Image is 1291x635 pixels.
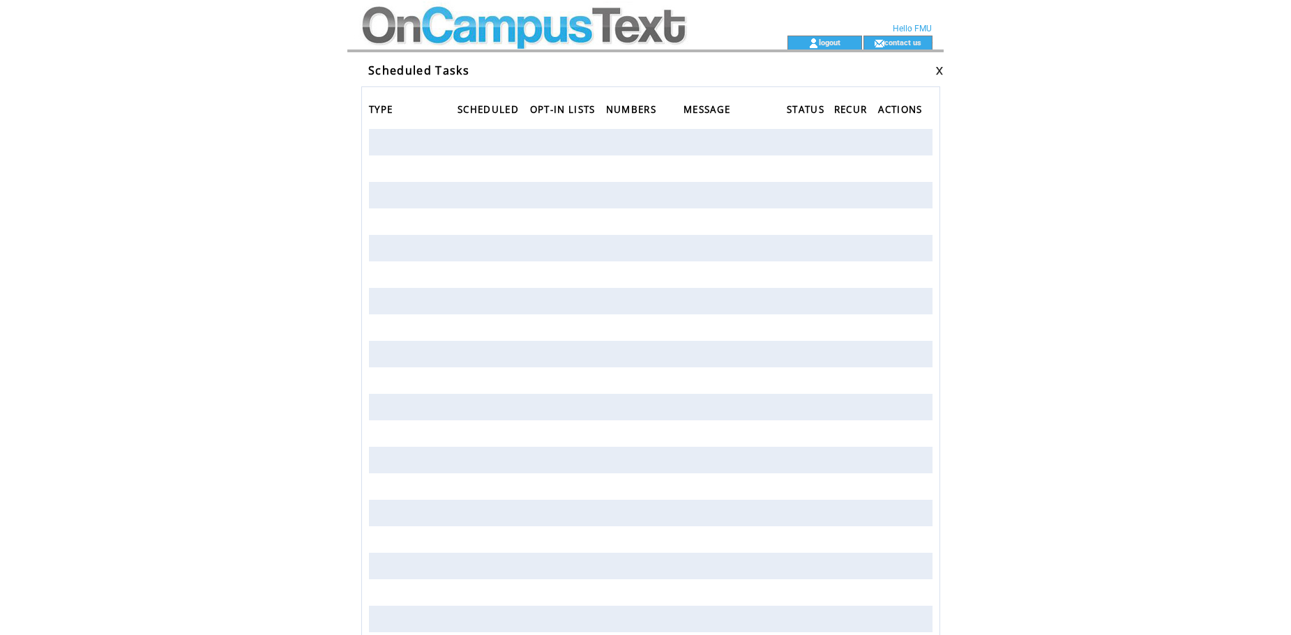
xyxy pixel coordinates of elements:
img: contact_us_icon.gif [874,38,884,49]
span: OPT-IN LISTS [530,100,599,123]
span: TYPE [369,100,396,123]
a: OPT-IN LISTS [530,105,599,113]
img: account_icon.gif [808,38,819,49]
a: contact us [884,38,921,47]
a: MESSAGE [684,105,734,113]
span: RECUR [834,100,871,123]
a: STATUS [787,105,828,113]
span: SCHEDULED [458,100,522,123]
a: logout [819,38,840,47]
a: SCHEDULED [458,105,522,113]
span: NUMBERS [606,100,660,123]
span: STATUS [787,100,828,123]
span: Scheduled Tasks [368,63,469,78]
a: TYPE [369,105,396,113]
a: NUMBERS [606,105,660,113]
span: ACTIONS [878,100,926,123]
a: RECUR [834,105,871,113]
span: Hello FMU [893,24,932,33]
span: MESSAGE [684,100,734,123]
